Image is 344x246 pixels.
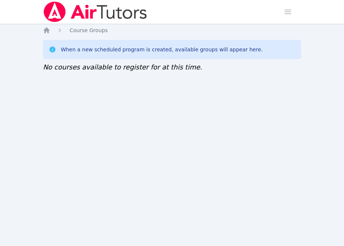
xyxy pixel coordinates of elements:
[43,63,202,71] span: No courses available to register for at this time.
[69,27,108,33] span: Course Groups
[43,27,301,34] nav: Breadcrumb
[43,1,147,22] img: Air Tutors
[61,46,263,53] div: When a new scheduled program is created, available groups will appear here.
[69,27,108,34] a: Course Groups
